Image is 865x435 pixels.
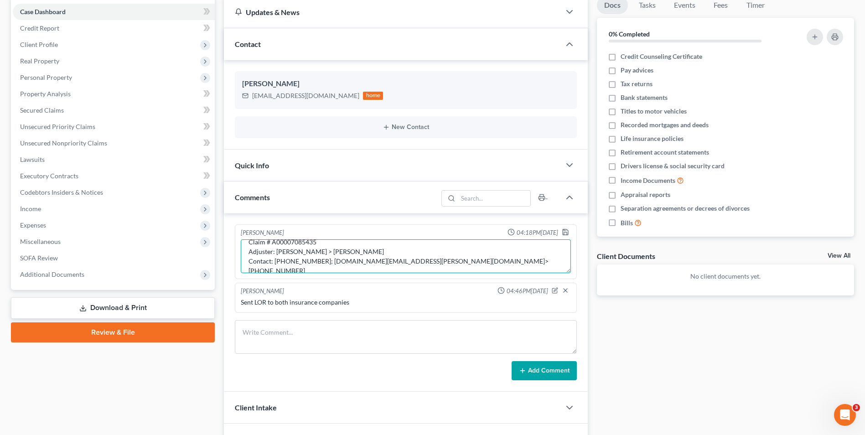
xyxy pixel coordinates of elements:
div: [EMAIL_ADDRESS][DOMAIN_NAME] [252,91,359,100]
span: Unsecured Nonpriority Claims [20,139,107,147]
button: New Contact [242,124,570,131]
div: [PERSON_NAME] [241,287,284,296]
iframe: Intercom live chat [834,404,856,426]
div: Updates & News [235,7,549,17]
span: Client Intake [235,403,277,412]
a: Credit Report [13,20,215,36]
div: [PERSON_NAME] [242,78,570,89]
strong: 0% Completed [609,30,650,38]
span: Client Profile [20,41,58,48]
span: Case Dashboard [20,8,66,16]
div: Client Documents [597,251,655,261]
div: Sent LOR to both insurance companies [241,298,571,307]
a: Property Analysis [13,86,215,102]
span: Tax returns [621,79,653,88]
a: SOFA Review [13,250,215,266]
span: Income [20,205,41,212]
span: Real Property [20,57,59,65]
span: Life insurance policies [621,134,684,143]
span: Retirement account statements [621,148,709,157]
span: Secured Claims [20,106,64,114]
span: Titles to motor vehicles [621,107,687,116]
span: 04:18PM[DATE] [517,228,558,237]
span: Comments [235,193,270,202]
span: Credit Report [20,24,59,32]
a: Unsecured Nonpriority Claims [13,135,215,151]
span: Additional Documents [20,270,84,278]
span: 3 [853,404,860,411]
span: Contact [235,40,261,48]
span: Appraisal reports [621,190,670,199]
p: No client documents yet. [604,272,847,281]
a: Executory Contracts [13,168,215,184]
a: Download & Print [11,297,215,319]
span: Bills [621,218,633,228]
span: Codebtors Insiders & Notices [20,188,103,196]
div: [PERSON_NAME] [241,228,284,238]
a: Unsecured Priority Claims [13,119,215,135]
span: Property Analysis [20,90,71,98]
a: Secured Claims [13,102,215,119]
span: Bank statements [621,93,668,102]
a: Lawsuits [13,151,215,168]
span: Pay advices [621,66,653,75]
span: Quick Info [235,161,269,170]
a: Review & File [11,322,215,342]
span: SOFA Review [20,254,58,262]
span: Credit Counseling Certificate [621,52,702,61]
span: Executory Contracts [20,172,78,180]
span: Lawsuits [20,155,45,163]
button: Add Comment [512,361,577,380]
span: Unsecured Priority Claims [20,123,95,130]
input: Search... [458,191,530,206]
span: 04:46PM[DATE] [507,287,548,295]
span: Miscellaneous [20,238,61,245]
a: View All [828,253,850,259]
a: Case Dashboard [13,4,215,20]
span: Personal Property [20,73,72,81]
span: Income Documents [621,176,675,185]
span: Drivers license & social security card [621,161,725,171]
span: Separation agreements or decrees of divorces [621,204,750,213]
span: Expenses [20,221,46,229]
span: Recorded mortgages and deeds [621,120,709,129]
div: home [363,92,383,100]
